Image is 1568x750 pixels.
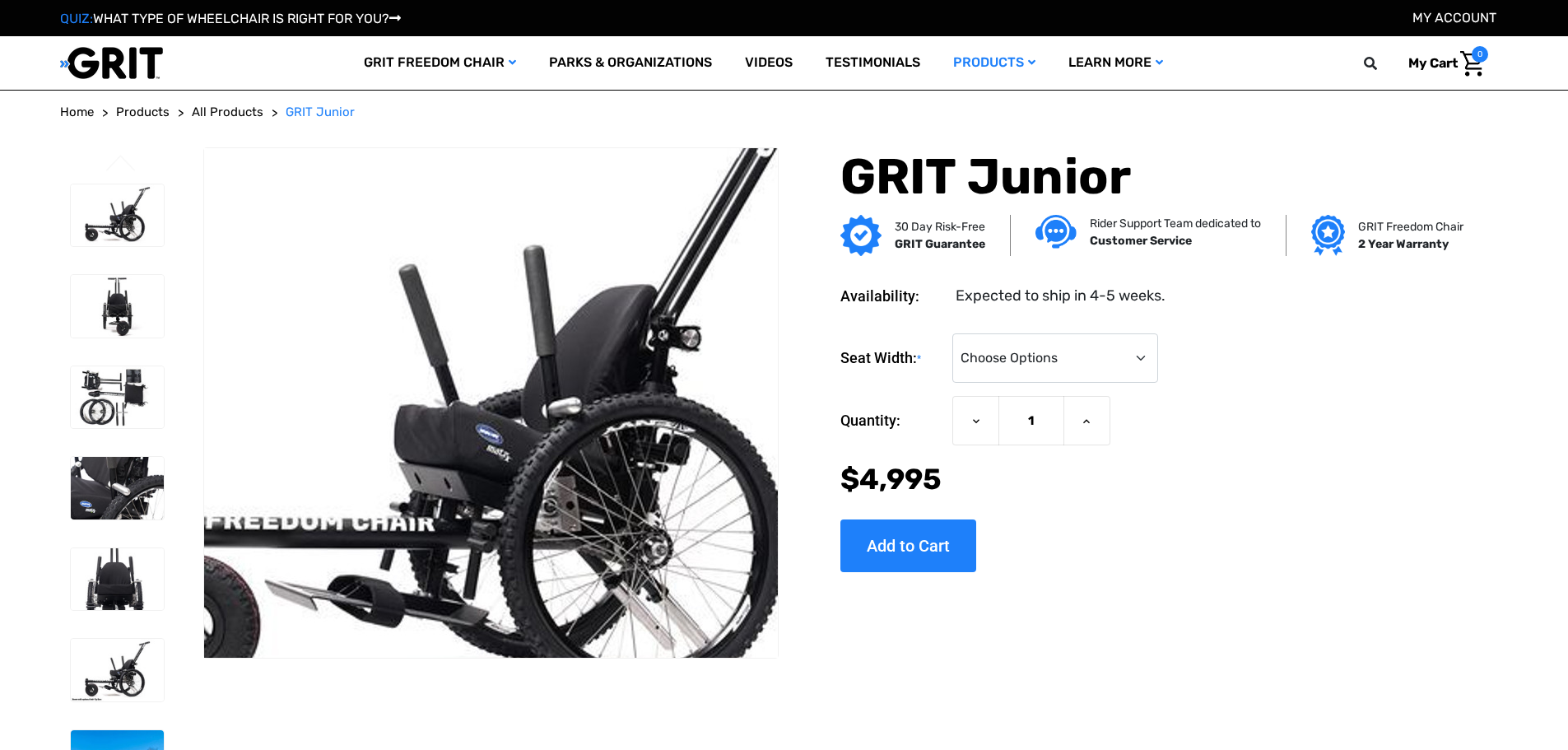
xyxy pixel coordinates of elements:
[1472,46,1488,63] span: 0
[533,36,728,90] a: Parks & Organizations
[347,36,533,90] a: GRIT Freedom Chair
[104,155,138,175] button: Go to slide 3 of 3
[895,237,985,251] strong: GRIT Guarantee
[1408,55,1458,71] span: My Cart
[71,548,164,611] img: GRIT Junior: close up front view of pediatric GRIT wheelchair with Invacare Matrx seat, levers, m...
[1460,51,1484,77] img: Cart
[728,36,809,90] a: Videos
[192,103,263,122] a: All Products
[1035,215,1077,249] img: Customer service
[192,105,263,119] span: All Products
[60,11,401,26] a: QUIZ:WHAT TYPE OF WHEELCHAIR IS RIGHT FOR YOU?
[116,105,170,119] span: Products
[840,462,942,496] span: $4,995
[1311,215,1345,256] img: Grit freedom
[1371,46,1396,81] input: Search
[840,147,1458,207] h1: GRIT Junior
[840,519,976,572] input: Add to Cart
[71,366,164,429] img: GRIT Junior: disassembled child-specific GRIT Freedom Chair model with seatback, push handles, fo...
[1358,237,1449,251] strong: 2 Year Warranty
[71,639,164,701] img: GRIT Junior: GRIT Freedom Chair all terrain wheelchair engineered specifically for kids shown wit...
[71,184,164,247] img: GRIT Junior: GRIT Freedom Chair all terrain wheelchair engineered specifically for kids
[895,218,985,235] p: 30 Day Risk-Free
[1090,234,1192,248] strong: Customer Service
[840,285,944,307] dt: Availability:
[809,36,937,90] a: Testimonials
[840,215,882,256] img: GRIT Guarantee
[1396,46,1488,81] a: Cart with 0 items
[286,103,355,122] a: GRIT Junior
[956,285,1166,307] dd: Expected to ship in 4-5 weeks.
[1358,218,1463,235] p: GRIT Freedom Chair
[286,105,355,119] span: GRIT Junior
[1090,215,1261,232] p: Rider Support Team dedicated to
[71,275,164,338] img: GRIT Junior: front view of kid-sized model of GRIT Freedom Chair all terrain wheelchair
[1052,36,1179,90] a: Learn More
[71,457,164,519] img: GRIT Junior: close up of child-sized GRIT wheelchair with Invacare Matrx seat, levers, and wheels
[60,103,1509,122] nav: Breadcrumb
[60,46,163,80] img: GRIT All-Terrain Wheelchair and Mobility Equipment
[60,103,94,122] a: Home
[116,103,170,122] a: Products
[840,333,944,384] label: Seat Width:
[1412,10,1496,26] a: Account
[840,396,944,445] label: Quantity:
[60,11,93,26] span: QUIZ:
[60,105,94,119] span: Home
[937,36,1052,90] a: Products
